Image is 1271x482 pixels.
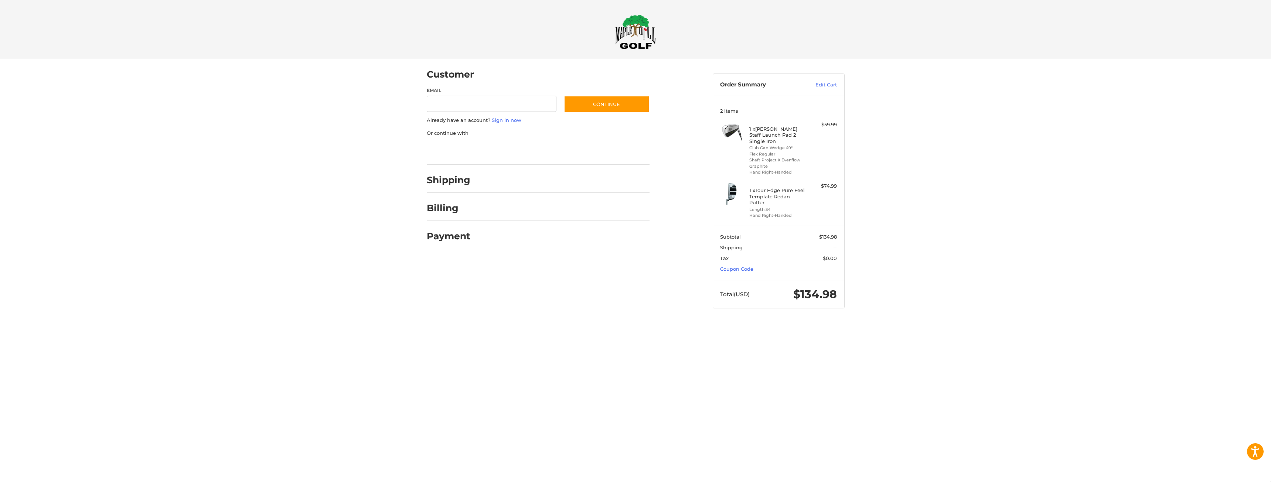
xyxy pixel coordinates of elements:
[492,117,521,123] a: Sign in now
[720,266,753,272] a: Coupon Code
[808,121,837,129] div: $59.99
[487,144,542,157] iframe: PayPal-paylater
[749,151,806,157] li: Flex Regular
[819,234,837,240] span: $134.98
[823,255,837,261] span: $0.00
[793,287,837,301] span: $134.98
[749,157,806,169] li: Shaft Project X Evenflow Graphite
[808,182,837,190] div: $74.99
[749,126,806,144] h4: 1 x [PERSON_NAME] Staff Launch Pad 2 Single Iron
[749,212,806,219] li: Hand Right-Handed
[427,230,470,242] h2: Payment
[615,14,656,49] img: Maple Hill Golf
[720,234,741,240] span: Subtotal
[564,96,650,113] button: Continue
[549,144,605,157] iframe: PayPal-venmo
[800,81,837,89] a: Edit Cart
[749,206,806,213] li: Length 34
[720,81,800,89] h3: Order Summary
[427,117,650,124] p: Already have an account?
[720,291,750,298] span: Total (USD)
[720,245,743,250] span: Shipping
[427,202,470,214] h2: Billing
[424,144,480,157] iframe: PayPal-paypal
[720,255,729,261] span: Tax
[749,169,806,175] li: Hand Right-Handed
[749,187,806,205] h4: 1 x Tour Edge Pure Feel Template Redan Putter
[749,145,806,151] li: Club Gap Wedge 49°
[427,130,650,137] p: Or continue with
[427,69,474,80] h2: Customer
[427,174,470,186] h2: Shipping
[720,108,837,114] h3: 2 Items
[833,245,837,250] span: --
[427,87,557,94] label: Email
